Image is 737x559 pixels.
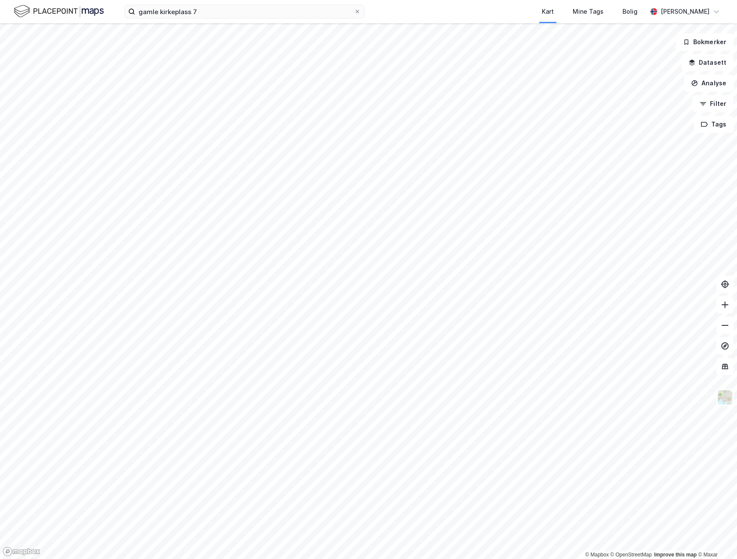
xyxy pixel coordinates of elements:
[542,6,554,17] div: Kart
[14,4,104,19] img: logo.f888ab2527a4732fd821a326f86c7f29.svg
[135,5,354,18] input: Søk på adresse, matrikkel, gårdeiere, leietakere eller personer
[684,75,734,92] button: Analyse
[676,33,734,51] button: Bokmerker
[692,95,734,112] button: Filter
[681,54,734,71] button: Datasett
[694,518,737,559] div: Kontrollprogram for chat
[694,116,734,133] button: Tags
[717,389,733,406] img: Z
[3,547,40,556] a: Mapbox homepage
[661,6,710,17] div: [PERSON_NAME]
[585,552,609,558] a: Mapbox
[573,6,604,17] div: Mine Tags
[694,518,737,559] iframe: Chat Widget
[610,552,652,558] a: OpenStreetMap
[622,6,637,17] div: Bolig
[654,552,697,558] a: Improve this map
